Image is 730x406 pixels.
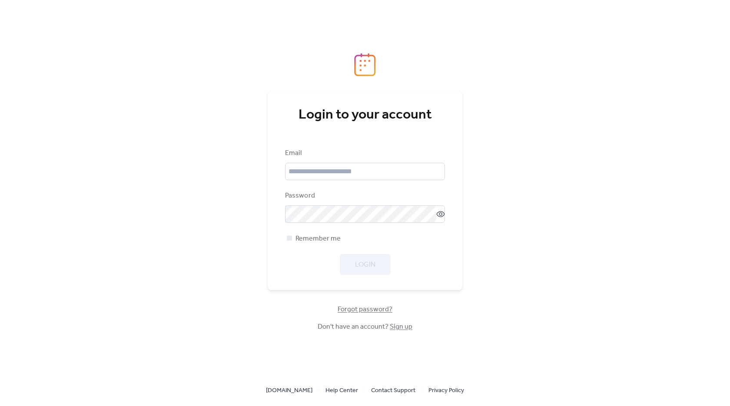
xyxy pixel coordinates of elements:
a: [DOMAIN_NAME] [266,385,312,396]
img: logo [354,53,376,76]
div: Email [285,148,443,158]
div: Login to your account [285,106,445,124]
div: Password [285,191,443,201]
span: Contact Support [371,386,415,396]
span: Remember me [295,234,341,244]
span: Forgot password? [338,304,392,315]
a: Sign up [390,320,412,333]
span: Don't have an account? [318,322,412,332]
span: Help Center [325,386,358,396]
a: Privacy Policy [428,385,464,396]
span: Privacy Policy [428,386,464,396]
span: [DOMAIN_NAME] [266,386,312,396]
a: Forgot password? [338,307,392,312]
a: Contact Support [371,385,415,396]
a: Help Center [325,385,358,396]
